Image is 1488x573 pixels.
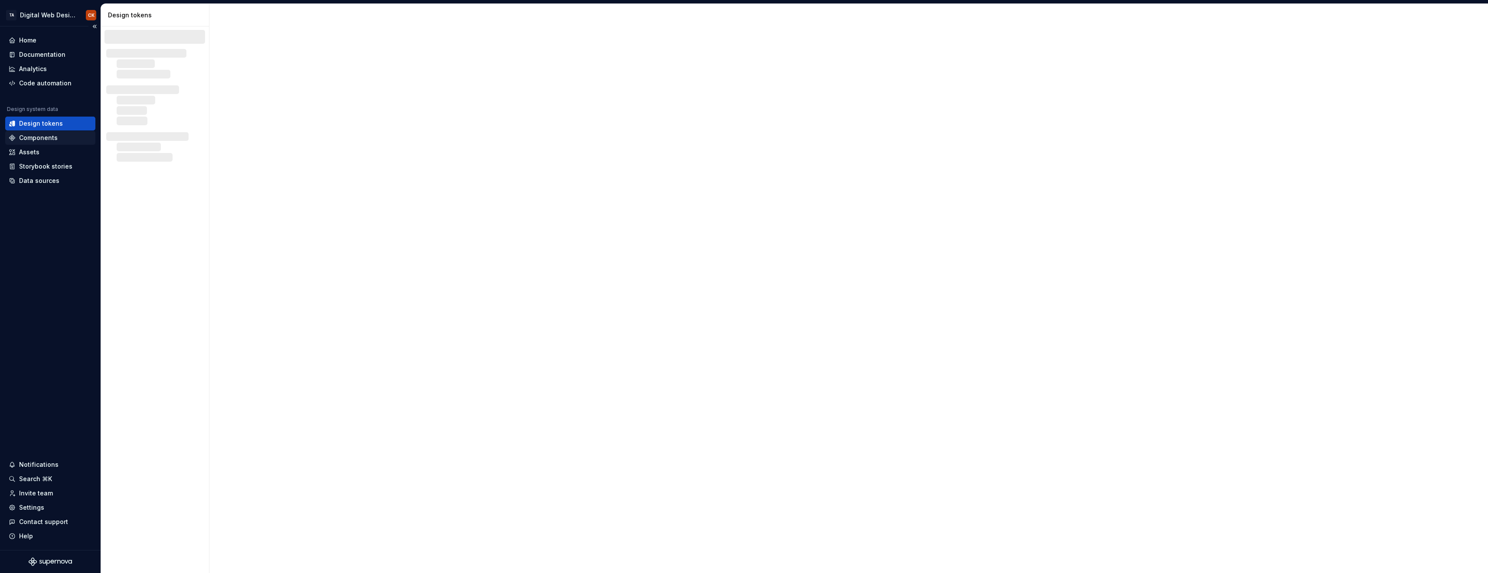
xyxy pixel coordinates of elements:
div: Analytics [19,65,47,73]
div: Invite team [19,489,53,498]
button: Contact support [5,515,95,529]
div: Code automation [19,79,72,88]
svg: Supernova Logo [29,557,72,566]
div: Assets [19,148,39,156]
a: Design tokens [5,117,95,130]
div: Home [19,36,36,45]
div: Digital Web Design [20,11,75,20]
div: Notifications [19,460,59,469]
div: Components [19,133,58,142]
button: Notifications [5,458,95,472]
button: Collapse sidebar [88,20,101,33]
div: Design tokens [19,119,63,128]
div: CK [88,12,95,19]
div: TA [6,10,16,20]
a: Home [5,33,95,47]
a: Code automation [5,76,95,90]
div: Settings [19,503,44,512]
div: Documentation [19,50,65,59]
div: Data sources [19,176,59,185]
a: Components [5,131,95,145]
div: Design tokens [108,11,206,20]
button: TADigital Web DesignCK [2,6,99,24]
div: Design system data [7,106,58,113]
a: Storybook stories [5,160,95,173]
div: Storybook stories [19,162,72,171]
a: Settings [5,501,95,514]
a: Assets [5,145,95,159]
a: Invite team [5,486,95,500]
a: Documentation [5,48,95,62]
div: Contact support [19,518,68,526]
a: Data sources [5,174,95,188]
div: Search ⌘K [19,475,52,483]
button: Search ⌘K [5,472,95,486]
a: Analytics [5,62,95,76]
button: Help [5,529,95,543]
div: Help [19,532,33,540]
